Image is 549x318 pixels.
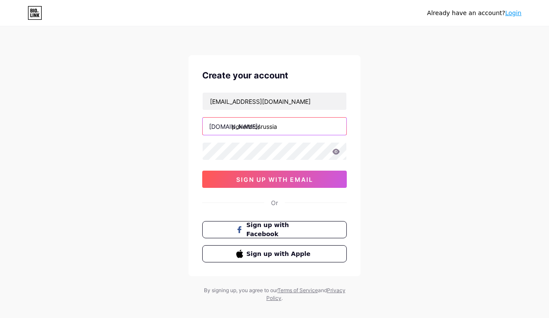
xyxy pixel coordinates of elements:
[202,245,347,262] button: Sign up with Apple
[247,221,313,239] span: Sign up with Facebook
[202,221,347,238] button: Sign up with Facebook
[271,198,278,207] div: Or
[236,176,313,183] span: sign up with email
[247,249,313,259] span: Sign up with Apple
[201,287,348,302] div: By signing up, you agree to our and .
[209,122,260,131] div: [DOMAIN_NAME]/
[427,9,521,18] div: Already have an account?
[203,118,346,135] input: username
[202,171,347,188] button: sign up with email
[203,93,346,110] input: Email
[278,287,318,293] a: Terms of Service
[505,9,521,16] a: Login
[202,69,347,82] div: Create your account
